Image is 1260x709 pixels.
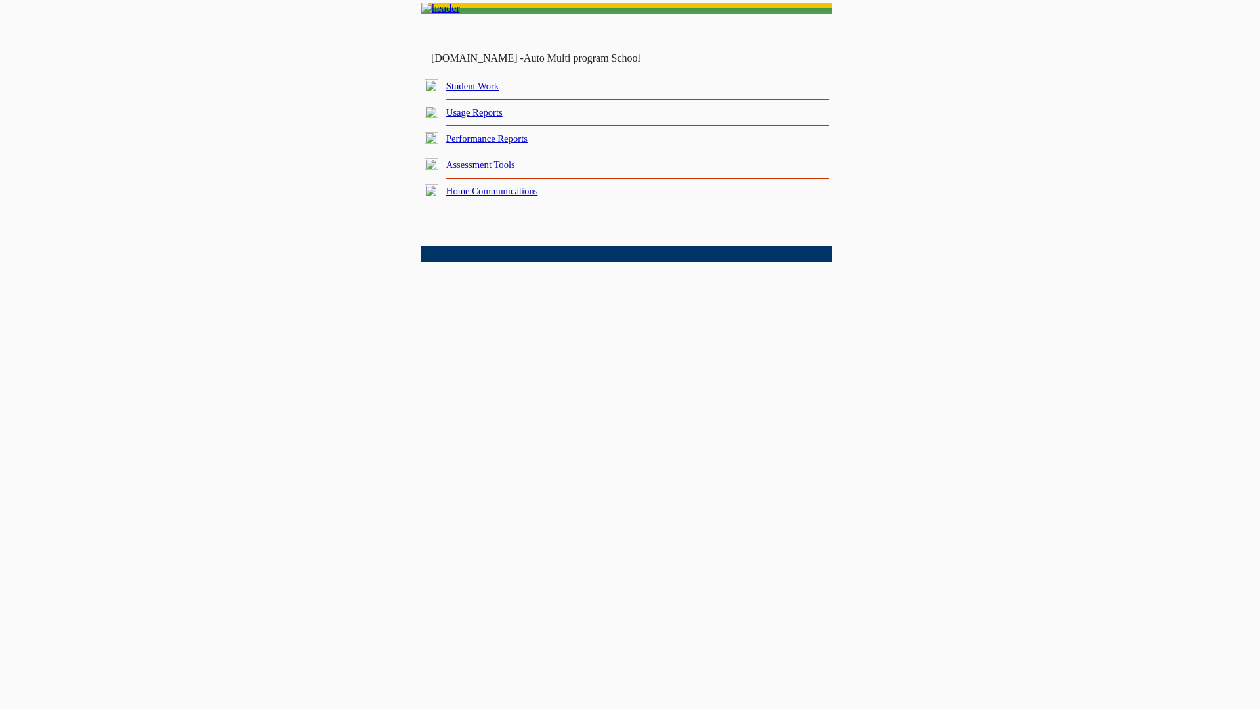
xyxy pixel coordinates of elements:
[431,53,673,64] td: [DOMAIN_NAME] -
[425,184,438,196] img: plus.gif
[446,186,538,196] a: Home Communications
[446,81,499,91] a: Student Work
[446,107,503,118] a: Usage Reports
[446,160,515,170] a: Assessment Tools
[446,133,528,144] a: Performance Reports
[425,106,438,118] img: plus.gif
[425,158,438,170] img: plus.gif
[425,132,438,144] img: plus.gif
[421,3,460,14] img: header
[425,79,438,91] img: plus.gif
[524,53,640,64] nobr: Auto Multi program School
